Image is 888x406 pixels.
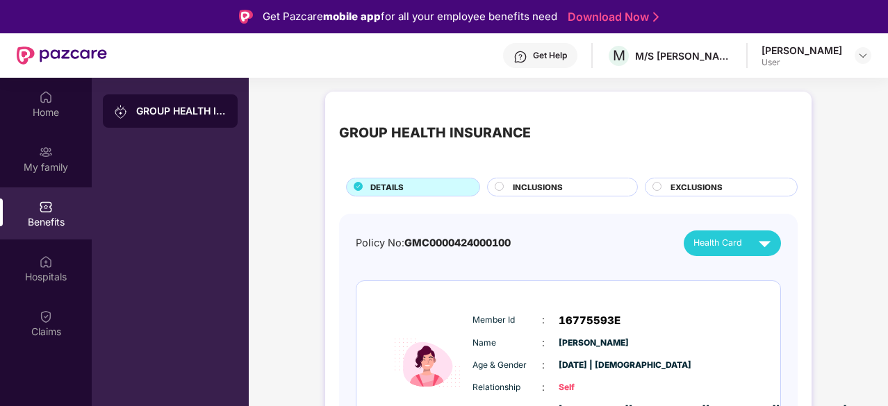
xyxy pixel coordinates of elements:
[39,145,53,159] img: svg+xml;base64,PHN2ZyB3aWR0aD0iMjAiIGhlaWdodD0iMjAiIHZpZXdCb3g9IjAgMCAyMCAyMCIgZmlsbD0ibm9uZSIgeG...
[542,380,545,395] span: :
[323,10,381,23] strong: mobile app
[472,359,542,372] span: Age & Gender
[635,49,732,62] div: M/S [PERSON_NAME] Circle([GEOGRAPHIC_DATA]) PVT LTD
[39,90,53,104] img: svg+xml;base64,PHN2ZyBpZD0iSG9tZSIgeG1sbnM9Imh0dHA6Ly93d3cudzMub3JnLzIwMDAvc3ZnIiB3aWR0aD0iMjAiIG...
[613,47,625,64] span: M
[513,50,527,64] img: svg+xml;base64,PHN2ZyBpZD0iSGVscC0zMngzMiIgeG1sbnM9Imh0dHA6Ly93d3cudzMub3JnLzIwMDAvc3ZnIiB3aWR0aD...
[753,231,777,255] img: svg+xml;base64,PHN2ZyB4bWxucz0iaHR0cDovL3d3dy53My5vcmcvMjAwMC9zdmciIHZpZXdCb3g9IjAgMCAyNCAyNCIgd2...
[542,335,545,350] span: :
[17,46,107,65] img: New Pazcare Logo
[762,57,842,68] div: User
[39,200,53,214] img: svg+xml;base64,PHN2ZyBpZD0iQmVuZWZpdHMiIHhtbG5zPSJodHRwOi8vd3d3LnczLm9yZy8yMDAwL3N2ZyIgd2lkdGg9Ij...
[472,337,542,350] span: Name
[114,105,128,119] img: svg+xml;base64,PHN2ZyB3aWR0aD0iMjAiIGhlaWdodD0iMjAiIHZpZXdCb3g9IjAgMCAyMCAyMCIgZmlsbD0ibm9uZSIgeG...
[568,10,655,24] a: Download Now
[513,181,563,194] span: INCLUSIONS
[239,10,253,24] img: Logo
[39,310,53,323] img: svg+xml;base64,PHN2ZyBpZD0iQ2xhaW0iIHhtbG5zPSJodHRwOi8vd3d3LnczLm9yZy8yMDAwL3N2ZyIgd2lkdGg9IjIwIi...
[559,381,628,394] span: Self
[671,181,723,194] span: EXCLUSIONS
[693,236,742,250] span: Health Card
[136,104,227,118] div: GROUP HEALTH INSURANCE
[653,10,659,24] img: Stroke
[404,237,511,248] span: GMC0000424000100
[370,181,404,194] span: DETAILS
[559,337,628,350] span: [PERSON_NAME]
[542,357,545,373] span: :
[857,50,869,61] img: svg+xml;base64,PHN2ZyBpZD0iRHJvcGRvd24tMzJ4MzIiIHhtbG5zPSJodHRwOi8vd3d3LnczLm9yZy8yMDAwL3N2ZyIgd2...
[472,314,542,327] span: Member Id
[684,230,781,256] button: Health Card
[339,122,531,144] div: GROUP HEALTH INSURANCE
[559,359,628,372] span: [DATE] | [DEMOGRAPHIC_DATA]
[542,312,545,328] span: :
[39,255,53,269] img: svg+xml;base64,PHN2ZyBpZD0iSG9zcGl0YWxzIiB4bWxucz0iaHR0cDovL3d3dy53My5vcmcvMjAwMC9zdmciIHdpZHRoPS...
[533,50,567,61] div: Get Help
[472,381,542,394] span: Relationship
[263,8,557,25] div: Get Pazcare for all your employee benefits need
[559,312,620,329] span: 16775593E
[762,44,842,57] div: [PERSON_NAME]
[356,235,511,251] div: Policy No:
